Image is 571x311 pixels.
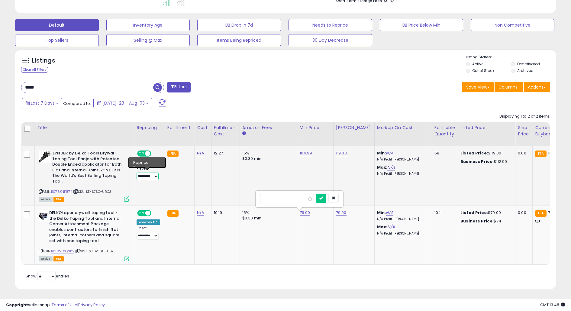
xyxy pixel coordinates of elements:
[102,100,145,106] span: [DATE]-28 - Aug-03
[472,68,494,73] label: Out of Stock
[460,218,494,224] b: Business Price:
[63,101,91,106] span: Compared to:
[150,151,160,156] span: OFF
[377,232,427,236] p: N/A Profit [PERSON_NAME]
[336,125,372,131] div: [PERSON_NAME]
[51,249,74,254] a: B00WL6QNK2
[214,151,235,156] div: 12.27
[518,151,528,156] div: 0.00
[374,122,432,146] th: The percentage added to the cost of goods (COGS) that forms the calculator for Min & Max prices.
[214,210,235,215] div: 10.19
[499,114,550,119] div: Displaying 1 to 2 of 2 items
[242,131,246,136] small: Amazon Fees.
[517,61,540,66] label: Deactivated
[197,125,209,131] div: Cost
[197,150,204,156] a: N/A
[387,164,395,170] a: N/A
[300,125,331,131] div: Min Price
[137,219,160,225] div: Amazon AI *
[167,82,191,92] button: Filters
[495,82,523,92] button: Columns
[336,150,347,156] a: 119.00
[377,164,388,170] b: Max:
[518,125,530,137] div: Ship Price
[386,210,393,216] a: N/A
[460,219,511,224] div: $74
[53,197,64,202] span: FBA
[78,302,105,308] a: Privacy Policy
[377,210,386,215] b: Min:
[377,157,427,162] p: N/A Profit [PERSON_NAME]
[300,210,310,216] a: 79.00
[460,151,511,156] div: $119.00
[15,34,99,46] button: Top Sellers
[535,151,546,157] small: FBA
[21,67,48,73] div: Clear All Filters
[167,125,192,131] div: Fulfillment
[472,61,483,66] label: Active
[242,210,292,215] div: 15%
[377,125,429,131] div: Markup on Cost
[289,19,372,31] button: Needs to Reprice
[548,210,553,215] span: 79
[197,210,204,216] a: N/A
[22,98,62,108] button: Last 7 Days
[37,125,131,131] div: Title
[26,273,69,279] span: Show: entries
[75,249,113,254] span: | SKU: ZC-ACLB-S8LA
[52,302,77,308] a: Terms of Use
[460,159,494,164] b: Business Price:
[15,19,99,31] button: Default
[535,125,566,137] div: Current Buybox Price
[6,302,105,308] div: seller snap | |
[460,150,488,156] b: Listed Price:
[39,151,129,201] div: ASIN:
[518,210,528,215] div: 0.00
[39,256,53,261] span: All listings currently available for purchase on Amazon
[377,224,388,230] b: Max:
[434,125,455,137] div: Fulfillable Quantity
[434,210,453,215] div: 104
[336,210,347,216] a: 79.00
[150,211,160,216] span: OFF
[93,98,152,108] button: [DATE]-28 - Aug-03
[471,19,554,31] button: Non Competitive
[39,197,53,202] span: All listings currently available for purchase on Amazon
[462,82,494,92] button: Save View
[524,82,550,92] button: Actions
[460,210,511,215] div: $79.00
[197,34,281,46] button: Items Being Repriced
[377,217,427,221] p: N/A Profit [PERSON_NAME]
[242,125,295,131] div: Amazon Fees
[167,151,179,157] small: FBA
[434,151,453,156] div: 58
[460,125,513,131] div: Listed Price
[214,125,237,137] div: Fulfillment Cost
[39,151,51,163] img: 41CelfsbwtL._SL40_.jpg
[138,151,145,156] span: ON
[167,210,179,217] small: FBA
[106,19,190,31] button: Inventory Age
[39,210,129,261] div: ASIN:
[380,19,463,31] button: BB Price Below Min
[498,84,518,90] span: Columns
[197,19,281,31] button: BB Drop in 7d
[242,151,292,156] div: 15%
[300,150,312,156] a: 104.99
[540,302,565,308] span: 2025-08-11 13:48 GMT
[137,125,162,131] div: Repricing
[517,68,534,73] label: Archived
[242,156,292,161] div: $0.30 min
[106,34,190,46] button: Selling @ Max
[242,215,292,221] div: $0.30 min
[387,224,395,230] a: N/A
[6,302,28,308] strong: Copyright
[460,210,488,215] b: Listed Price:
[49,210,123,245] b: DELKOtaper drywall taping tool - the Delko Taping Tool and Internal Corner Attachment Package ena...
[53,256,64,261] span: FBA
[548,150,553,156] span: 119
[32,57,55,65] h5: Listings
[31,100,55,106] span: Last 7 Days
[535,210,546,217] small: FBA
[460,159,511,164] div: $112.99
